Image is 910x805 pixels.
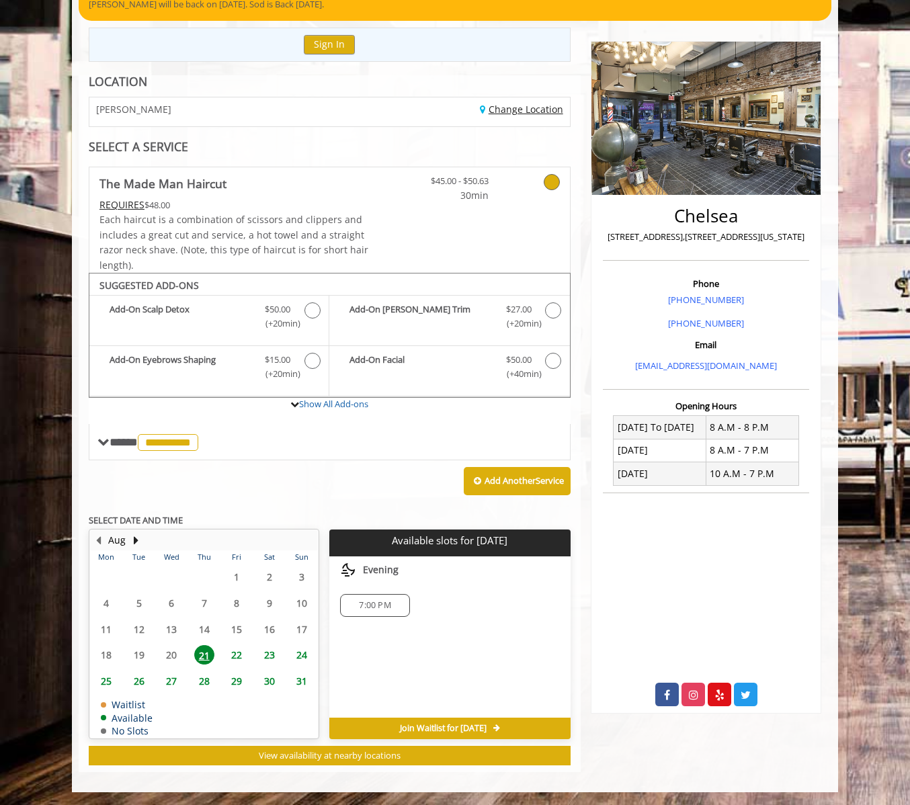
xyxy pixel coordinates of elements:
[359,600,390,611] span: 7:00 PM
[188,550,220,564] th: Thu
[706,462,798,485] td: 10 A.M - 7 P.M
[464,467,571,495] button: Add AnotherService
[130,533,141,548] button: Next Month
[258,316,298,331] span: (+20min )
[99,174,226,193] b: The Made Man Haircut
[122,668,155,694] td: Select day26
[89,514,183,526] b: SELECT DATE AND TIME
[161,671,181,691] span: 27
[340,562,356,578] img: evening slots
[89,273,571,398] div: The Made Man Haircut Add-onS
[89,140,571,153] div: SELECT A SERVICE
[101,713,153,723] td: Available
[188,668,220,694] td: Select day28
[96,104,171,114] span: [PERSON_NAME]
[606,340,806,349] h3: Email
[286,642,319,668] td: Select day24
[480,103,563,116] a: Change Location
[259,749,401,761] span: View availability at nearby locations
[335,535,565,546] p: Available slots for [DATE]
[349,302,492,331] b: Add-On [PERSON_NAME] Trim
[253,668,285,694] td: Select day30
[506,302,532,316] span: $27.00
[409,188,489,203] span: 30min
[265,353,290,367] span: $15.00
[226,645,247,665] span: 22
[93,533,104,548] button: Previous Month
[485,474,564,486] b: Add Another Service
[220,668,253,694] td: Select day29
[122,550,155,564] th: Tue
[336,353,563,384] label: Add-On Facial
[668,294,744,306] a: [PHONE_NUMBER]
[614,462,706,485] td: [DATE]
[155,550,188,564] th: Wed
[194,671,214,691] span: 28
[259,645,280,665] span: 23
[336,302,563,334] label: Add-On Beard Trim
[409,167,489,203] a: $45.00 - $50.63
[96,353,322,384] label: Add-On Eyebrows Shaping
[96,671,116,691] span: 25
[292,645,312,665] span: 24
[614,416,706,439] td: [DATE] To [DATE]
[706,416,798,439] td: 8 A.M - 8 P.M
[349,353,492,381] b: Add-On Facial
[265,302,290,316] span: $50.00
[108,533,126,548] button: Aug
[614,439,706,462] td: [DATE]
[304,35,355,54] button: Sign In
[90,550,122,564] th: Mon
[286,550,319,564] th: Sun
[99,198,370,212] div: $48.00
[220,550,253,564] th: Fri
[101,700,153,710] td: Waitlist
[606,230,806,244] p: [STREET_ADDRESS],[STREET_ADDRESS][US_STATE]
[129,671,149,691] span: 26
[99,279,199,292] b: SUGGESTED ADD-ONS
[603,401,809,411] h3: Opening Hours
[299,398,368,410] a: Show All Add-ons
[292,671,312,691] span: 31
[90,668,122,694] td: Select day25
[259,671,280,691] span: 30
[506,353,532,367] span: $50.00
[89,73,147,89] b: LOCATION
[188,642,220,668] td: Select day21
[340,594,409,617] div: 7:00 PM
[286,668,319,694] td: Select day31
[499,367,538,381] span: (+40min )
[110,302,251,331] b: Add-On Scalp Detox
[101,726,153,736] td: No Slots
[226,671,247,691] span: 29
[606,206,806,226] h2: Chelsea
[499,316,538,331] span: (+20min )
[635,359,777,372] a: [EMAIL_ADDRESS][DOMAIN_NAME]
[89,746,571,765] button: View availability at nearby locations
[155,668,188,694] td: Select day27
[606,279,806,288] h3: Phone
[253,642,285,668] td: Select day23
[400,723,487,734] span: Join Waitlist for [DATE]
[253,550,285,564] th: Sat
[194,645,214,665] span: 21
[668,317,744,329] a: [PHONE_NUMBER]
[99,198,144,211] span: This service needs some Advance to be paid before we block your appointment
[220,642,253,668] td: Select day22
[110,353,251,381] b: Add-On Eyebrows Shaping
[96,302,322,334] label: Add-On Scalp Detox
[99,213,368,271] span: Each haircut is a combination of scissors and clippers and includes a great cut and service, a ho...
[363,564,399,575] span: Evening
[258,367,298,381] span: (+20min )
[706,439,798,462] td: 8 A.M - 7 P.M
